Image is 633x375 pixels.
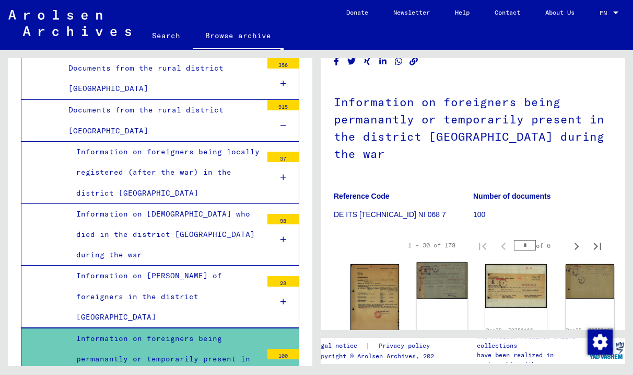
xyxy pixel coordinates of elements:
[362,55,373,68] button: Share on Xing
[473,192,551,200] b: Number of documents
[68,266,262,327] div: Information on [PERSON_NAME] of foreigners in the district [GEOGRAPHIC_DATA]
[313,340,442,351] div: |
[486,327,533,340] a: DocID: 70750166 ([PERSON_NAME])
[68,204,262,266] div: Information on [DEMOGRAPHIC_DATA] who died in the district [GEOGRAPHIC_DATA] during the war
[346,55,357,68] button: Share on Twitter
[473,209,612,220] p: 100
[267,100,299,110] div: 915
[418,329,467,343] a: DocID: 70750165 ([PERSON_NAME])
[267,214,299,224] div: 98
[600,9,611,17] span: EN
[139,23,193,48] a: Search
[193,23,284,50] a: Browse archive
[8,10,131,36] img: Arolsen_neg.svg
[393,55,404,68] button: Share on WhatsApp
[566,264,614,299] img: 001.jpg
[588,329,613,355] img: Change consent
[514,241,566,251] div: of 6
[61,58,262,99] div: Documents from the rural district [GEOGRAPHIC_DATA]
[267,349,299,359] div: 100
[68,142,262,203] div: Information on foreigners being locally registered (after the war) in the district [GEOGRAPHIC_DATA]
[331,55,342,68] button: Share on Facebook
[566,235,587,256] button: Next page
[350,264,399,333] img: 001.jpg
[334,78,612,176] h1: Information on foreigners being permanantly or temporarily present in the district [GEOGRAPHIC_DA...
[313,340,366,351] a: Legal notice
[587,235,608,256] button: Last page
[267,152,299,162] div: 37
[334,192,390,200] b: Reference Code
[267,58,299,69] div: 356
[267,276,299,287] div: 28
[472,235,493,256] button: First page
[378,55,389,68] button: Share on LinkedIn
[408,241,455,250] div: 1 – 30 of 178
[477,350,587,369] p: have been realized in partnership with
[417,263,468,300] img: 001.jpg
[477,332,587,350] p: The Arolsen Archives online collections
[566,327,613,340] a: DocID: 70750167 ([PERSON_NAME])
[61,100,262,141] div: Documents from the rural district [GEOGRAPHIC_DATA]
[493,235,514,256] button: Previous page
[334,209,473,220] p: DE ITS [TECHNICAL_ID] NI 068 7
[313,351,442,361] p: Copyright © Arolsen Archives, 2021
[485,264,546,308] img: 001.jpg
[408,55,419,68] button: Copy link
[370,340,442,351] a: Privacy policy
